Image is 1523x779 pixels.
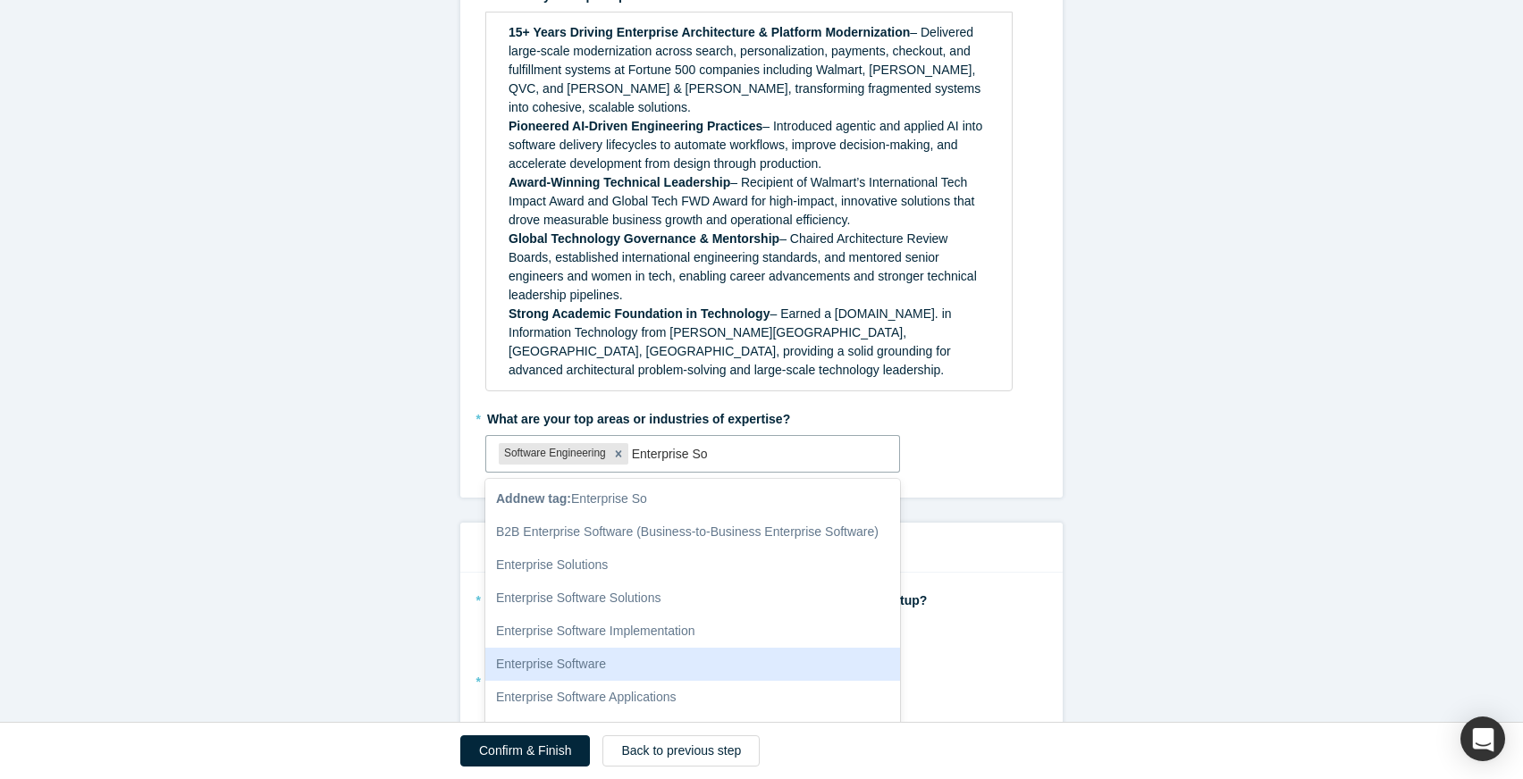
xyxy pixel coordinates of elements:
[485,582,900,615] div: Enterprise Software Solutions
[509,25,984,114] span: – Delivered large-scale modernization across search, personalization, payments, checkout, and ful...
[509,119,986,171] span: – Introduced agentic and applied AI into software delivery lifecycles to automate workflows, impr...
[509,119,762,133] span: Pioneered AI-Driven Engineering Practices
[602,735,760,766] button: Back to previous step
[485,515,900,549] div: B2B Enterprise Software (Business-to-Business Enterprise Software)
[485,681,900,714] div: Enterprise Software Applications
[485,404,1038,429] label: What are your top areas or industries of expertise?
[509,25,910,39] span: 15+ Years Driving Enterprise Architecture & Platform Modernization
[485,714,900,747] div: Enterprise Search
[499,443,609,465] div: Software Engineering
[460,735,590,766] button: Confirm & Finish
[485,549,900,582] div: Enterprise Solutions
[496,491,571,506] b: Add new tag :
[485,615,900,648] div: Enterprise Software Implementation
[498,18,1001,385] div: rdw-editor
[509,175,978,227] span: – Recipient of Walmart’s International Tech Impact Award and Global Tech FWD Award for high-impac...
[509,175,730,189] span: Award-Winning Technical Leadership
[485,12,1013,391] div: rdw-wrapper
[609,443,628,465] div: Remove Software Engineering
[509,306,770,321] span: Strong Academic Foundation in Technology
[496,491,647,506] span: Enterprise So
[485,648,900,681] div: Enterprise Software
[509,231,779,246] span: Global Technology Governance & Mentorship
